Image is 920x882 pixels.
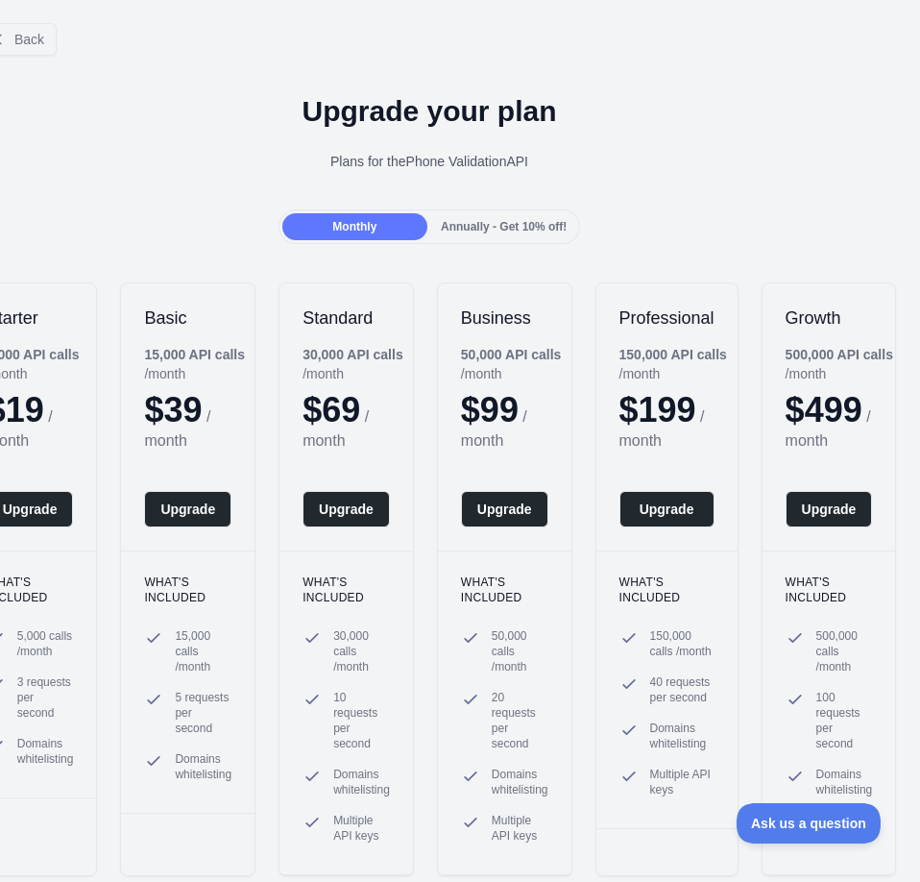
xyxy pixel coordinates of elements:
span: Domains whitelisting [175,751,231,782]
span: 10 requests per second [333,690,390,751]
iframe: Toggle Customer Support [737,803,882,844]
span: Domains whitelisting [816,767,873,797]
span: Domains whitelisting [492,767,548,797]
span: 20 requests per second [492,690,548,751]
span: 100 requests per second [816,690,873,751]
span: 5 requests per second [175,690,231,736]
span: Multiple API keys [650,767,714,797]
span: Domains whitelisting [650,721,714,751]
span: Domains whitelisting [333,767,390,797]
